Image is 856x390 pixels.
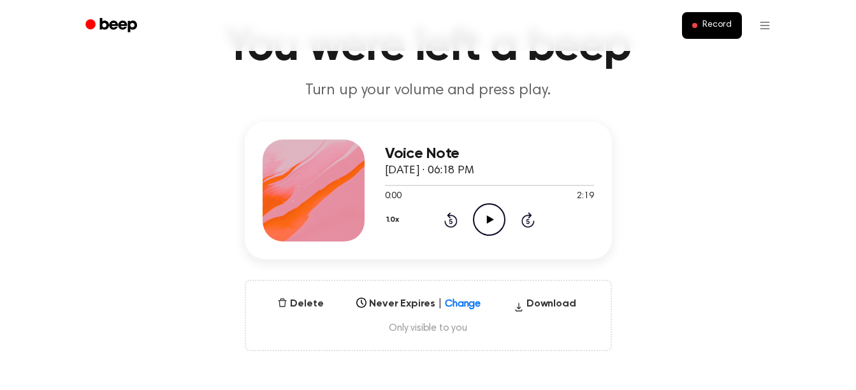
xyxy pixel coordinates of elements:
[261,322,595,335] span: Only visible to you
[385,190,402,203] span: 0:00
[272,296,328,312] button: Delete
[702,20,731,31] span: Record
[385,209,404,231] button: 1.0x
[184,80,673,101] p: Turn up your volume and press play.
[385,145,594,162] h3: Voice Note
[577,190,593,203] span: 2:19
[682,12,741,39] button: Record
[76,13,149,38] a: Beep
[385,165,474,177] span: [DATE] · 06:18 PM
[509,296,581,317] button: Download
[750,10,780,41] button: Open menu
